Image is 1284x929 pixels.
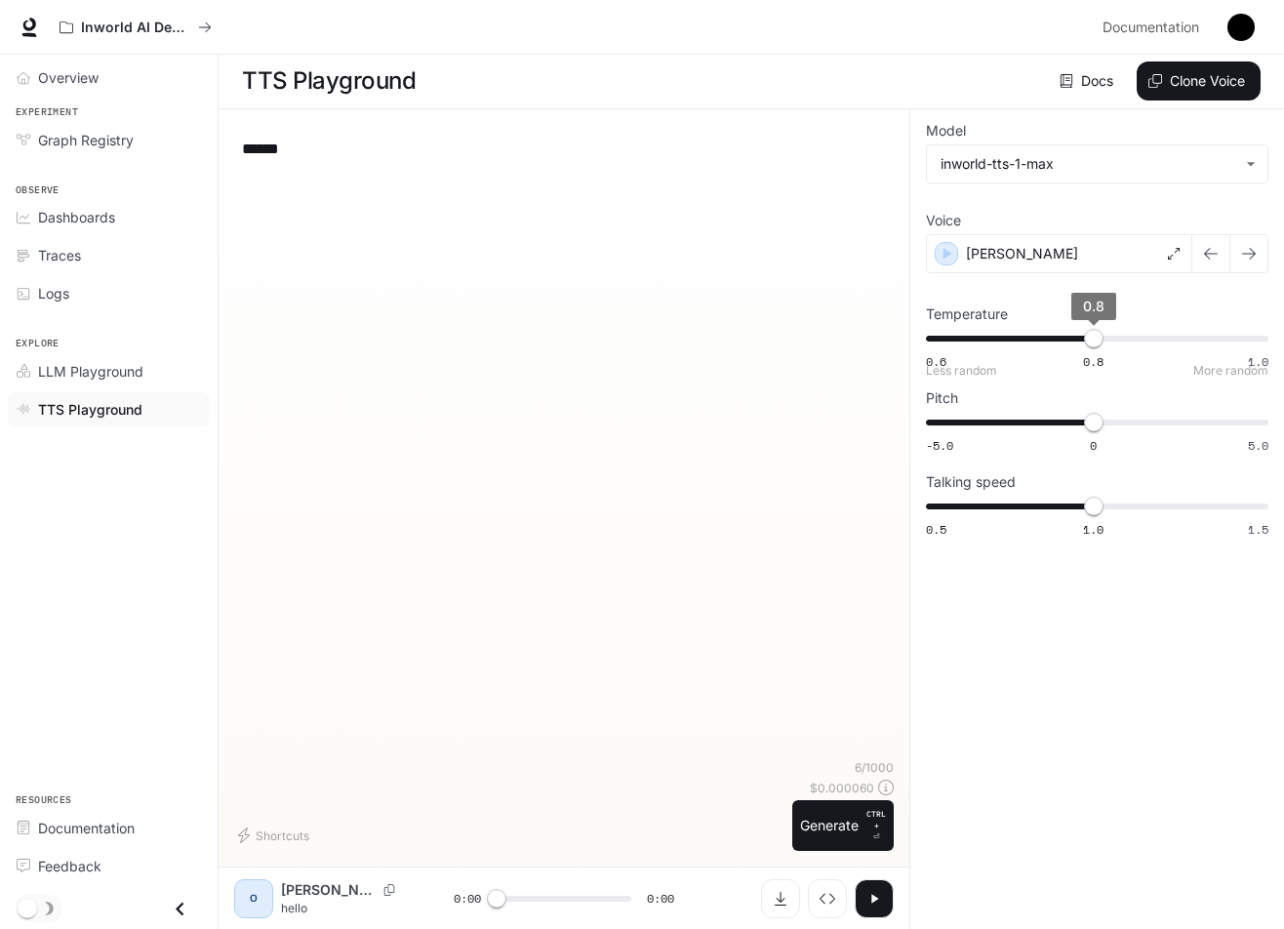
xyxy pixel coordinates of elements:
p: [PERSON_NAME] [966,244,1078,263]
p: ⏎ [866,808,886,843]
span: Dark mode toggle [18,897,37,918]
p: Temperature [926,307,1008,321]
p: Less random [926,365,997,377]
p: 6 / 1000 [855,759,894,776]
span: 1.0 [1083,521,1103,538]
span: LLM Playground [38,361,143,382]
button: Download audio [761,879,800,918]
a: Overview [8,61,210,95]
p: [PERSON_NAME] [281,880,376,900]
span: 1.5 [1248,521,1268,538]
p: Pitch [926,391,958,405]
a: Dashboards [8,200,210,234]
span: 0 [1090,437,1097,454]
a: TTS Playground [8,392,210,426]
button: GenerateCTRL +⏎ [792,800,894,851]
button: Clone Voice [1137,61,1261,101]
span: 0.8 [1083,353,1103,370]
span: Documentation [38,818,135,838]
span: Overview [38,67,99,88]
button: User avatar [1222,8,1261,47]
span: Feedback [38,856,101,876]
a: Logs [8,276,210,310]
a: Docs [1056,61,1121,101]
span: Logs [38,283,69,303]
span: 5.0 [1248,437,1268,454]
h1: TTS Playground [242,61,416,101]
span: 0:00 [647,889,674,909]
button: Inspect [808,879,847,918]
button: Shortcuts [234,820,317,851]
p: $ 0.000060 [810,780,874,796]
a: Documentation [8,811,210,845]
a: Traces [8,238,210,272]
a: Graph Registry [8,123,210,157]
div: inworld-tts-1-max [941,154,1236,174]
span: 0.5 [926,521,946,538]
a: Documentation [1095,8,1214,47]
span: TTS Playground [38,399,142,420]
a: LLM Playground [8,354,210,388]
p: Talking speed [926,475,1016,489]
span: Documentation [1103,16,1199,40]
a: Feedback [8,849,210,883]
button: Close drawer [158,889,202,929]
p: Voice [926,214,961,227]
div: O [238,883,269,914]
span: Dashboards [38,207,115,227]
p: CTRL + [866,808,886,831]
span: 0.8 [1083,298,1104,314]
span: 0:00 [454,889,481,909]
p: Inworld AI Demos [81,20,190,36]
span: Traces [38,245,81,265]
button: All workspaces [51,8,221,47]
div: inworld-tts-1-max [927,145,1267,182]
span: Graph Registry [38,130,134,150]
span: 0.6 [926,353,946,370]
button: Copy Voice ID [376,884,403,896]
img: User avatar [1227,14,1255,41]
p: Model [926,124,966,138]
span: -5.0 [926,437,953,454]
p: More random [1193,365,1268,377]
p: hello [281,900,407,916]
span: 1.0 [1248,353,1268,370]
